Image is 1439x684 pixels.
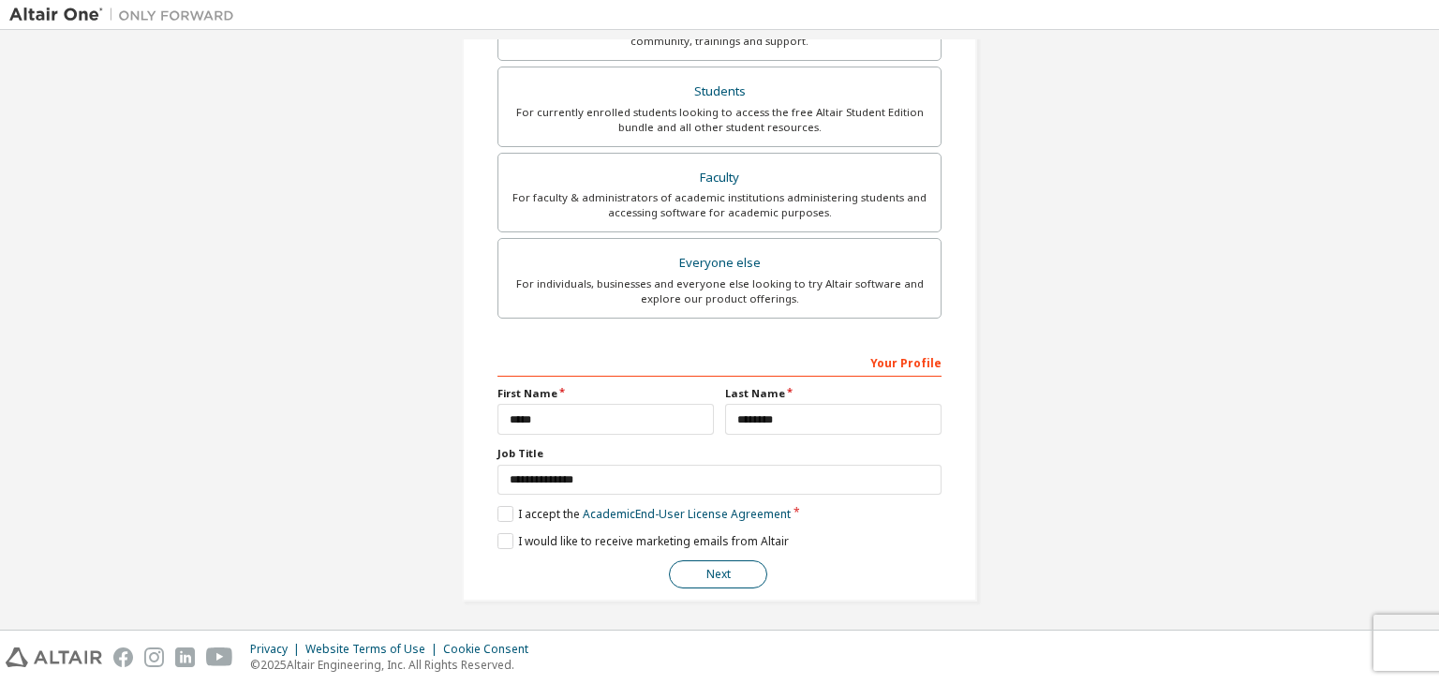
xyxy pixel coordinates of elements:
[725,386,942,401] label: Last Name
[510,165,929,191] div: Faculty
[6,647,102,667] img: altair_logo.svg
[443,642,540,657] div: Cookie Consent
[583,506,791,522] a: Academic End-User License Agreement
[510,105,929,135] div: For currently enrolled students looking to access the free Altair Student Edition bundle and all ...
[669,560,767,588] button: Next
[497,347,942,377] div: Your Profile
[510,79,929,105] div: Students
[144,647,164,667] img: instagram.svg
[206,647,233,667] img: youtube.svg
[9,6,244,24] img: Altair One
[497,506,791,522] label: I accept the
[113,647,133,667] img: facebook.svg
[305,642,443,657] div: Website Terms of Use
[510,276,929,306] div: For individuals, businesses and everyone else looking to try Altair software and explore our prod...
[250,657,540,673] p: © 2025 Altair Engineering, Inc. All Rights Reserved.
[497,533,789,549] label: I would like to receive marketing emails from Altair
[497,386,714,401] label: First Name
[497,446,942,461] label: Job Title
[510,250,929,276] div: Everyone else
[250,642,305,657] div: Privacy
[175,647,195,667] img: linkedin.svg
[510,190,929,220] div: For faculty & administrators of academic institutions administering students and accessing softwa...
